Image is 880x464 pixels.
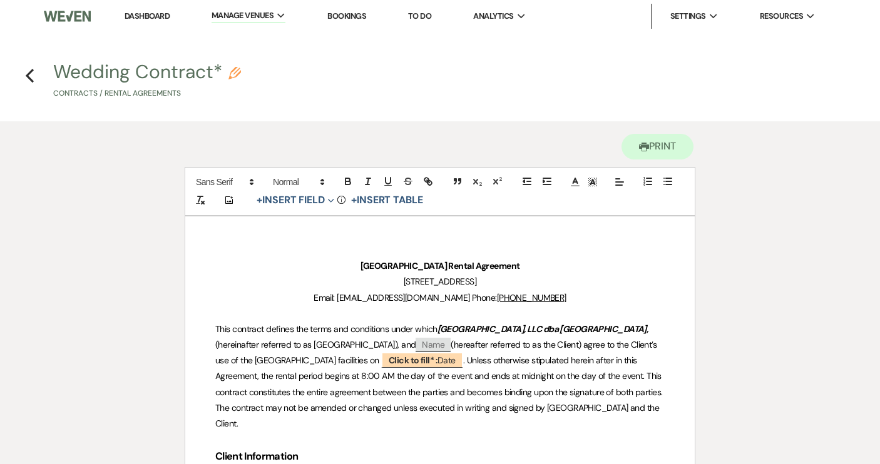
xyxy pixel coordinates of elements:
[215,323,437,335] span: This contract defines the terms and conditions under which
[314,292,496,303] span: Email: [EMAIL_ADDRESS][DOMAIN_NAME] Phone:
[53,88,241,99] p: Contracts / Rental Agreements
[622,134,693,159] button: Print
[416,338,451,352] span: Name
[267,174,329,189] span: Header Formats
[408,11,431,21] a: To Do
[584,174,601,189] span: Text Background Color
[257,195,262,205] span: +
[252,193,339,208] button: Insert Field
[125,11,170,21] a: Dashboard
[389,355,437,366] b: Click to fill* :
[670,10,706,23] span: Settings
[212,9,274,22] span: Manage Venues
[566,174,584,189] span: Text Color
[611,174,628,189] span: Alignment
[327,11,366,21] a: Bookings
[347,193,427,208] button: +Insert Table
[381,352,463,368] span: Date
[215,450,298,463] strong: Client Information
[760,10,803,23] span: Resources
[215,339,416,350] span: (hereinafter referred to as [GEOGRAPHIC_DATA]), and
[215,355,665,429] span: . Unless otherwise stipulated herein after in this Agreement, the rental period begins at 8:00 AM...
[351,195,357,205] span: +
[473,10,513,23] span: Analytics
[437,323,648,335] em: [GEOGRAPHIC_DATA], LLC dba [GEOGRAPHIC_DATA],
[361,260,520,271] strong: [GEOGRAPHIC_DATA] Rental Agreement
[497,292,566,303] a: [PHONE_NUMBER]
[44,3,91,29] img: Weven Logo
[53,63,241,99] button: Wedding Contract*Contracts / Rental Agreements
[404,276,476,287] span: [STREET_ADDRESS]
